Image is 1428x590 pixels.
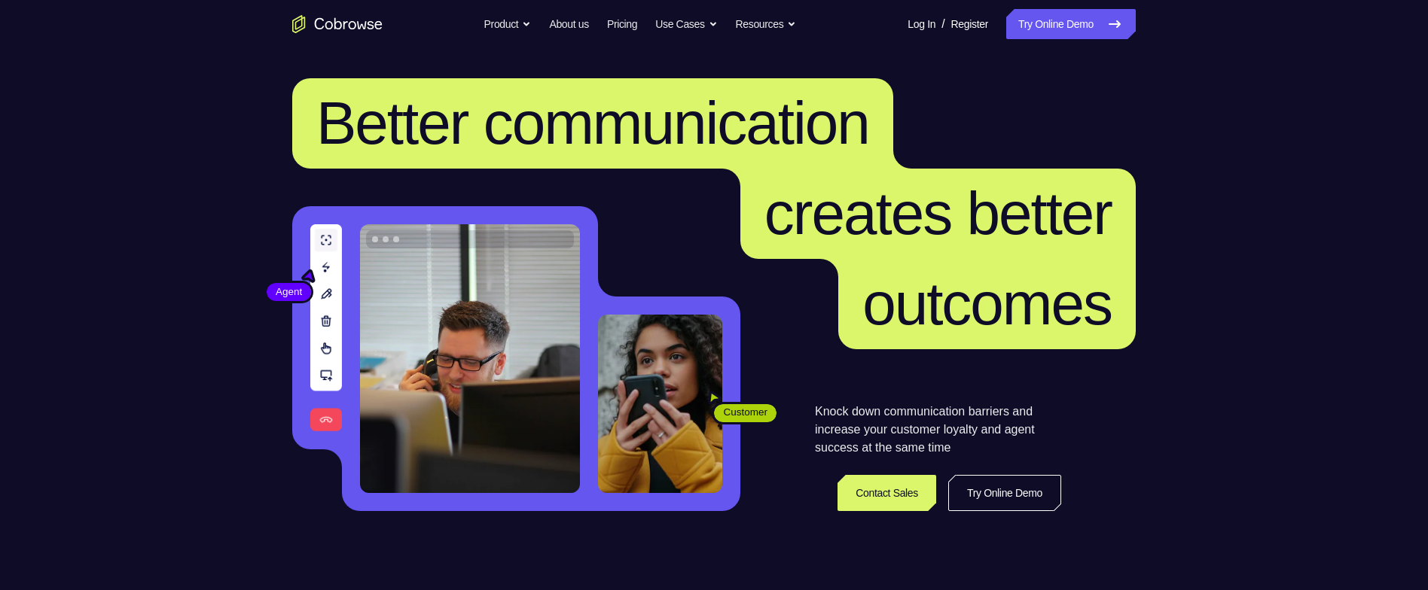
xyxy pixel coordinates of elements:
a: Pricing [607,9,637,39]
span: Better communication [316,90,869,157]
span: / [941,15,944,33]
img: A customer holding their phone [598,315,722,493]
a: Try Online Demo [948,475,1061,511]
a: About us [549,9,588,39]
a: Go to the home page [292,15,383,33]
button: Resources [736,9,797,39]
a: Register [951,9,988,39]
button: Use Cases [655,9,717,39]
a: Try Online Demo [1006,9,1136,39]
a: Log In [908,9,935,39]
span: creates better [764,180,1112,247]
span: outcomes [862,270,1112,337]
button: Product [484,9,532,39]
img: A customer support agent talking on the phone [360,224,580,493]
p: Knock down communication barriers and increase your customer loyalty and agent success at the sam... [815,403,1061,457]
a: Contact Sales [838,475,936,511]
